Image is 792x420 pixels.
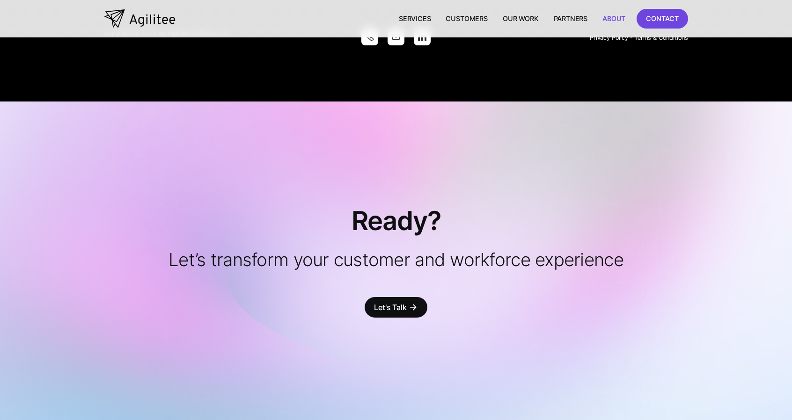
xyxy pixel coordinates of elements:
div: arrow_forward [409,303,418,312]
a: Privacy Policy - Terms & Conditions [590,34,688,41]
div: CONTACT [646,13,679,24]
a: Let's Talkarrow_forward [365,297,427,318]
a: Partners [546,9,595,28]
a: Our Work [495,9,546,28]
h2: Ready? [352,204,441,237]
div: Let's Talk [374,301,406,314]
a: About [595,9,633,28]
a: CONTACT [637,9,688,28]
a: Customers [438,9,495,28]
a: Services [391,9,439,28]
a: home [104,9,176,28]
p: Let’s transform your customer and workforce experience [122,248,670,271]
